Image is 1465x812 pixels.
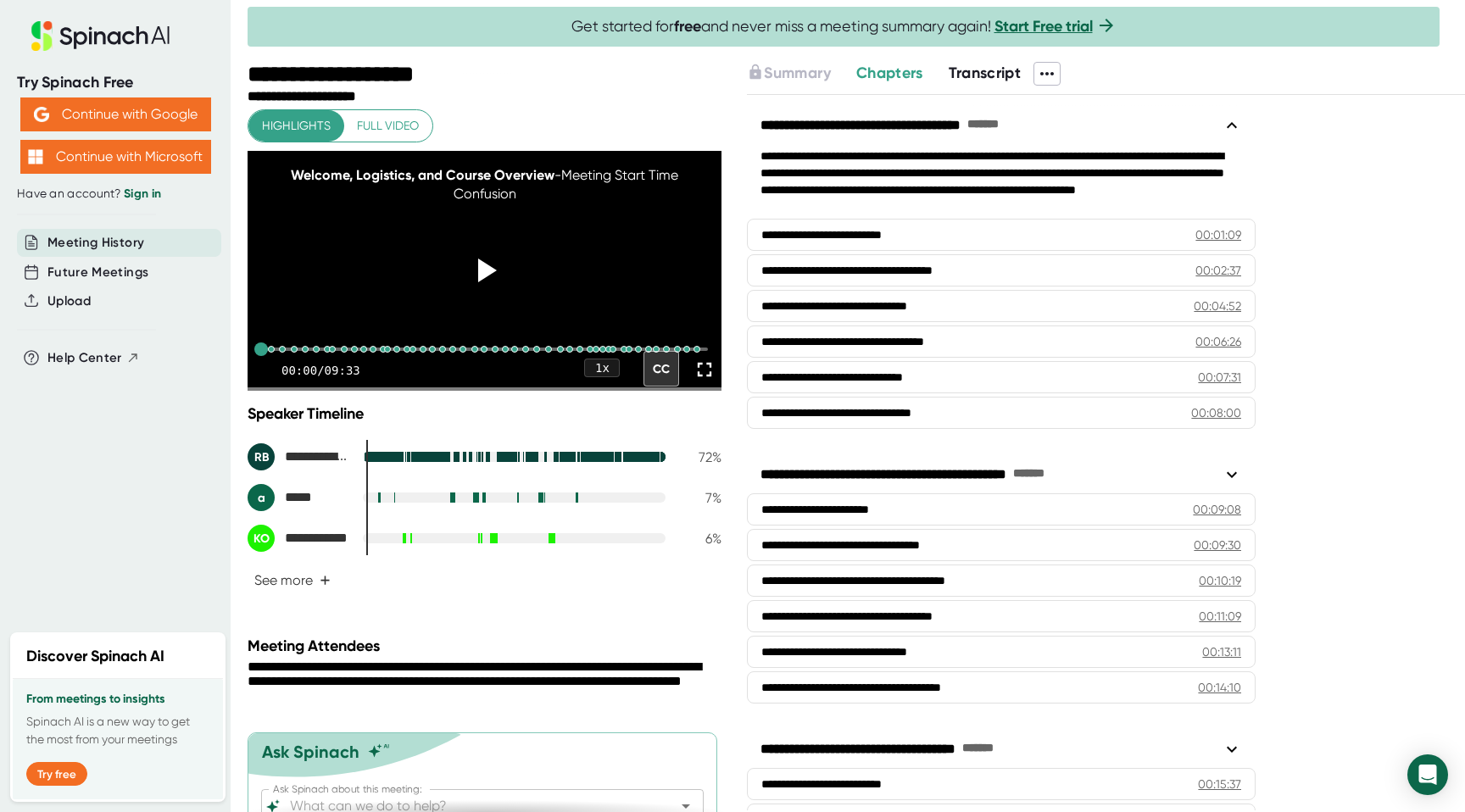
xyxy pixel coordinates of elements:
h2: Discover Spinach AI [26,645,164,668]
h3: From meetings to insights [26,692,209,706]
div: 1 x [584,359,620,377]
div: 00:09:30 [1194,537,1241,553]
div: 00:01:09 [1195,226,1241,243]
button: See more+ [248,565,337,595]
span: Summary [764,64,830,82]
div: Kristy Ontko [248,525,349,552]
button: Highlights [248,110,344,142]
b: free [674,17,701,36]
button: Summary [747,62,830,85]
div: Upgrade to access [747,62,855,86]
div: RB [248,443,275,470]
div: 7 % [679,490,721,506]
a: Sign in [124,186,161,201]
div: 00:02:37 [1195,262,1241,279]
div: 00:00 / 09:33 [281,364,360,377]
span: Help Center [47,348,122,368]
div: 00:13:11 [1202,643,1241,660]
button: Upload [47,292,91,311]
div: 00:07:31 [1198,369,1241,386]
div: adamn [248,484,349,511]
div: Try Spinach Free [17,73,214,92]
span: Get started for and never miss a meeting summary again! [571,17,1117,36]
button: Continue with Microsoft [20,140,211,174]
div: Meeting Attendees [248,637,726,655]
p: Spinach AI is a new way to get the most from your meetings [26,713,209,748]
button: Full video [343,110,432,142]
div: 00:11:09 [1199,608,1241,625]
button: Future Meetings [47,263,148,282]
div: CC [643,351,679,387]
div: Open Intercom Messenger [1407,754,1448,795]
span: + [320,574,331,587]
div: 00:08:00 [1191,404,1241,421]
div: 00:15:37 [1198,776,1241,793]
div: 72 % [679,449,721,465]
div: 00:10:19 [1199,572,1241,589]
span: Chapters [856,64,923,82]
button: Chapters [856,62,923,85]
div: Speaker Timeline [248,404,721,423]
div: 6 % [679,531,721,547]
div: a [248,484,275,511]
div: 00:14:10 [1198,679,1241,696]
span: Full video [357,115,419,136]
img: Aehbyd4JwY73AAAAAElFTkSuQmCC [34,107,49,122]
span: Welcome, Logistics, and Course Overview [291,167,554,183]
div: Rebecca Burry [248,443,349,470]
button: Continue with Google [20,97,211,131]
div: 00:09:08 [1193,501,1241,518]
div: 00:04:52 [1194,298,1241,314]
span: Highlights [262,115,331,136]
button: Meeting History [47,233,144,253]
button: Transcript [949,62,1022,85]
div: - Meeting Start Time Confusion [271,166,698,204]
div: Have an account? [17,186,214,202]
button: Try free [26,762,87,786]
div: KO [248,525,275,552]
div: 00:06:26 [1195,333,1241,350]
div: Ask Spinach [262,742,359,762]
span: Transcript [949,64,1022,82]
button: Help Center [47,348,140,368]
a: Start Free trial [994,17,1093,36]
